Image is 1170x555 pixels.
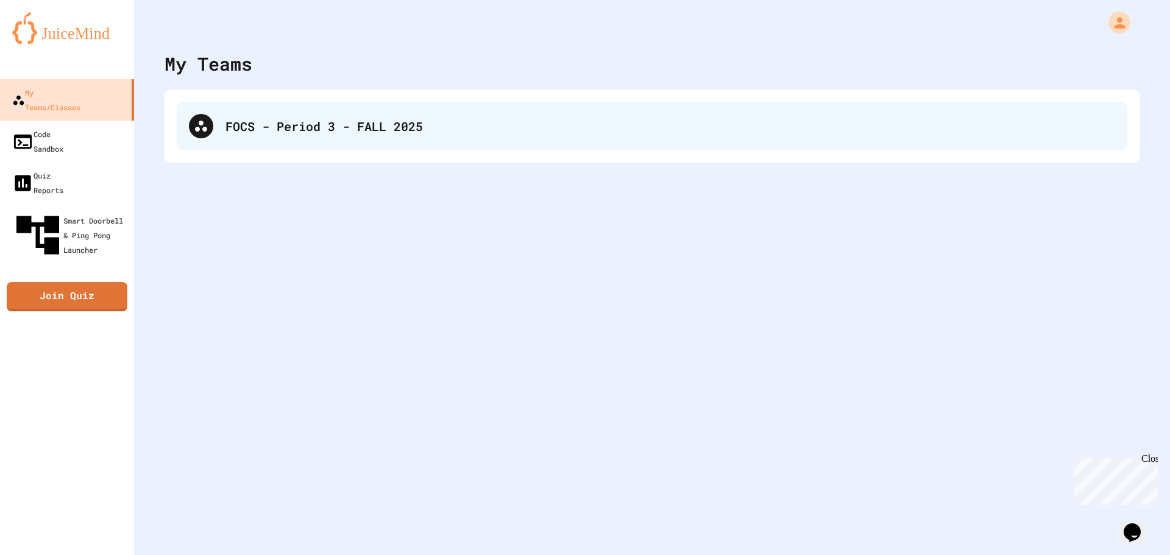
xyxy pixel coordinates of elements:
div: Smart Doorbell & Ping Pong Launcher [12,210,129,261]
iframe: chat widget [1119,506,1158,543]
div: My Teams [165,50,252,77]
div: My Teams/Classes [12,85,80,115]
img: logo-orange.svg [12,12,122,44]
iframe: chat widget [1069,453,1158,505]
div: Code Sandbox [12,127,63,156]
div: My Account [1096,9,1133,37]
div: Chat with us now!Close [5,5,84,77]
div: Quiz Reports [12,168,63,197]
a: Join Quiz [7,282,127,311]
div: FOCS - Period 3 - FALL 2025 [177,102,1127,150]
div: FOCS - Period 3 - FALL 2025 [225,117,1115,135]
